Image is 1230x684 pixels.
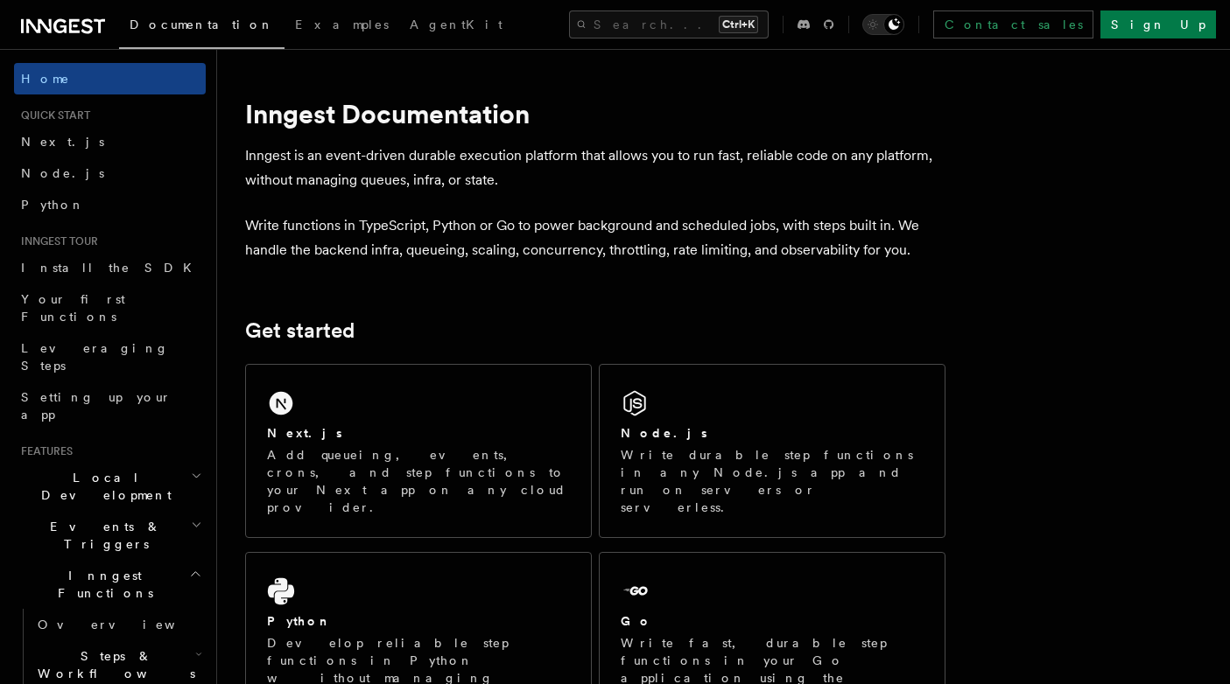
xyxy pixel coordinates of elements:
[14,234,98,248] span: Inngest tour
[14,381,206,430] a: Setting up your app
[14,444,73,458] span: Features
[14,332,206,381] a: Leveraging Steps
[14,63,206,94] a: Home
[267,612,332,630] h2: Python
[245,318,355,343] a: Get started
[621,446,924,516] p: Write durable step functions in any Node.js app and run on servers or serverless.
[14,567,189,602] span: Inngest Functions
[31,647,195,682] span: Steps & Workflows
[399,5,513,47] a: AgentKit
[21,198,85,212] span: Python
[14,126,206,157] a: Next.js
[31,609,206,640] a: Overview
[21,292,125,324] span: Your first Functions
[245,143,945,192] p: Inngest is an event-driven durable execution platform that allows you to run fast, reliable code ...
[14,189,206,220] a: Python
[245,364,592,538] a: Next.jsAdd queueing, events, crons, and step functions to your Next app on any cloud provider.
[14,518,191,553] span: Events & Triggers
[599,364,945,538] a: Node.jsWrite durable step functions in any Node.js app and run on servers or serverless.
[245,213,945,262] p: Write functions in TypeScript, Python or Go to power background and scheduled jobs, with steps bu...
[21,261,202,275] span: Install the SDK
[38,618,218,632] span: Overview
[569,10,769,38] button: Search...Ctrl+K
[14,283,206,332] a: Your first Functions
[245,98,945,129] h1: Inngest Documentation
[862,14,904,35] button: Toggle dark mode
[14,157,206,189] a: Node.js
[21,341,169,373] span: Leveraging Steps
[14,560,206,609] button: Inngest Functions
[933,10,1093,38] a: Contact sales
[21,70,70,87] span: Home
[285,5,399,47] a: Examples
[21,135,104,149] span: Next.js
[719,16,758,33] kbd: Ctrl+K
[21,166,104,180] span: Node.js
[621,424,707,442] h2: Node.js
[21,390,172,422] span: Setting up your app
[621,612,652,630] h2: Go
[14,462,206,511] button: Local Development
[410,17,503,31] span: AgentKit
[14,252,206,283] a: Install the SDK
[119,5,285,49] a: Documentation
[295,17,389,31] span: Examples
[130,17,274,31] span: Documentation
[1100,10,1216,38] a: Sign Up
[14,469,191,504] span: Local Development
[267,446,570,516] p: Add queueing, events, crons, and step functions to your Next app on any cloud provider.
[267,424,342,442] h2: Next.js
[14,108,90,122] span: Quick start
[14,511,206,560] button: Events & Triggers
